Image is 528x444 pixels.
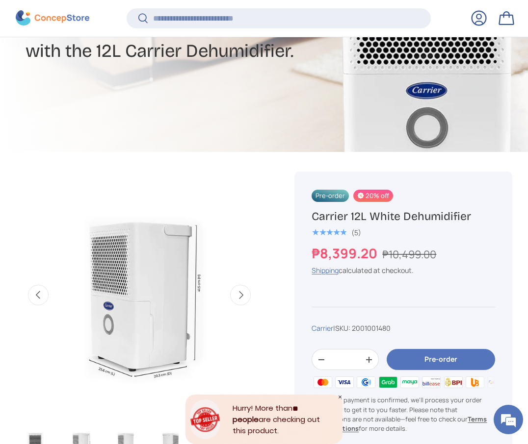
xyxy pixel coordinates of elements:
img: gcash [355,375,377,390]
span: | [333,323,391,333]
img: visa [334,375,355,390]
s: ₱10,499.00 [382,247,436,261]
span: ★★★★★ [312,227,346,237]
span: 2001001480 [352,323,391,333]
img: billease [421,375,442,390]
div: 5.0 out of 5.0 stars [312,228,346,237]
img: ubp [464,375,486,390]
span: We are offline. Please leave us a message. [21,123,171,222]
img: bpi [443,375,464,390]
div: calculated at checkout. [312,265,495,275]
div: Minimize live chat window [161,5,185,28]
img: master [312,375,333,390]
span: Pre-order [312,190,349,202]
div: Close [338,395,343,399]
h1: Carrier 12L White Dehumidifier [312,209,495,224]
textarea: Type your message and click 'Submit' [5,268,187,302]
img: qrph [486,375,507,390]
a: 5.0 out of 5.0 stars (5) [312,226,361,237]
span: 20% off [353,190,393,202]
img: grabpay [377,375,399,390]
button: Pre-order [387,349,495,370]
img: ConcepStore [16,11,89,26]
img: maya [399,375,421,390]
strong: ₱8,399.20 [312,244,380,262]
h2: Provide a Healthier Indoor Space with the 12L Carrier Dehumidifier. [26,16,402,63]
em: Submit [144,302,178,315]
a: Carrier [312,323,333,333]
div: Leave a message [51,55,165,68]
p: Once your payment is confirmed, we'll process your order right away to get it to you faster. Plea... [312,395,495,433]
span: SKU: [335,323,350,333]
div: (5) [351,229,361,236]
a: Shipping [312,266,339,275]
